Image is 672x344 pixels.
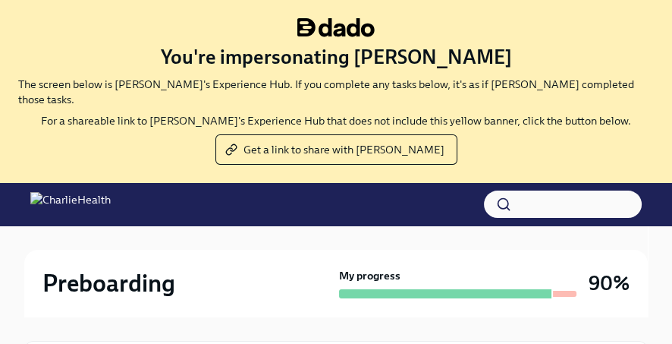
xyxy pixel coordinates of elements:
p: The screen below is [PERSON_NAME]'s Experience Hub. If you complete any tasks below, it's as if [... [18,77,654,107]
h2: Preboarding [42,268,175,298]
h3: 90% [589,270,630,297]
img: dado [297,18,375,37]
button: Get a link to share with [PERSON_NAME] [215,134,457,165]
strong: My progress [339,268,400,283]
h3: You're impersonating [PERSON_NAME] [161,43,512,71]
p: For a shareable link to [PERSON_NAME]'s Experience Hub that does not include this yellow banner, ... [41,113,631,128]
span: Get a link to share with [PERSON_NAME] [228,142,444,157]
img: CharlieHealth [30,192,111,216]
